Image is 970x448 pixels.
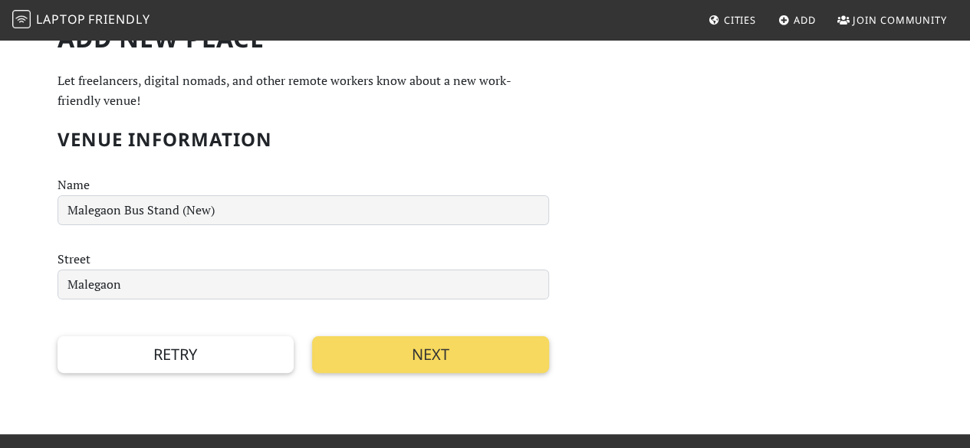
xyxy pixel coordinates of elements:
button: Retry [58,336,294,373]
a: Join Community [831,6,953,34]
span: Laptop [36,11,86,28]
p: Let freelancers, digital nomads, and other remote workers know about a new work-friendly venue! [58,71,549,110]
span: Add [794,13,816,27]
a: Add [772,6,822,34]
a: LaptopFriendly LaptopFriendly [12,7,150,34]
label: Street [58,250,90,270]
h2: Venue Information [58,129,549,151]
span: Cities [724,13,756,27]
label: Name [58,175,90,195]
a: Cities [702,6,762,34]
span: Friendly [88,11,150,28]
h1: Add new Place [58,24,549,53]
span: Join Community [853,13,947,27]
button: Next [312,336,549,373]
label: If you are a human, ignore this field [58,129,99,247]
img: LaptopFriendly [12,10,31,28]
